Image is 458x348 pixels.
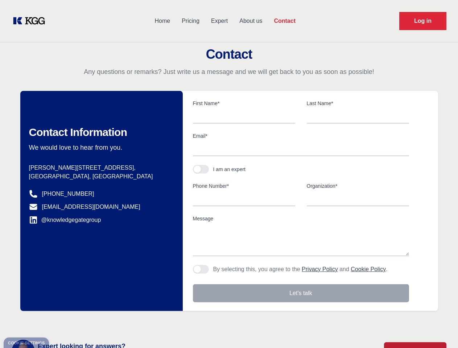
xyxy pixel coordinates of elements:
button: Let's talk [193,284,409,302]
h2: Contact Information [29,126,171,139]
p: We would love to hear from you. [29,143,171,152]
label: Last Name* [307,100,409,107]
a: Cookie Policy [351,266,386,272]
a: About us [234,12,268,30]
a: KOL Knowledge Platform: Talk to Key External Experts (KEE) [12,15,51,27]
a: Privacy Policy [302,266,338,272]
label: First Name* [193,100,295,107]
a: Pricing [176,12,205,30]
div: I am an expert [213,166,246,173]
iframe: Chat Widget [422,313,458,348]
a: Contact [268,12,301,30]
label: Email* [193,132,409,140]
div: Cookie settings [8,341,45,345]
p: [GEOGRAPHIC_DATA], [GEOGRAPHIC_DATA] [29,172,171,181]
a: Home [149,12,176,30]
a: @knowledgegategroup [29,216,101,224]
a: Request Demo [399,12,446,30]
h2: Contact [9,47,449,62]
a: [PHONE_NUMBER] [42,190,94,198]
a: [EMAIL_ADDRESS][DOMAIN_NAME] [42,203,140,211]
a: Expert [205,12,234,30]
label: Phone Number* [193,182,295,190]
label: Organization* [307,182,409,190]
label: Message [193,215,409,222]
p: By selecting this, you agree to the and . [213,265,388,274]
p: [PERSON_NAME][STREET_ADDRESS], [29,163,171,172]
p: Any questions or remarks? Just write us a message and we will get back to you as soon as possible! [9,67,449,76]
